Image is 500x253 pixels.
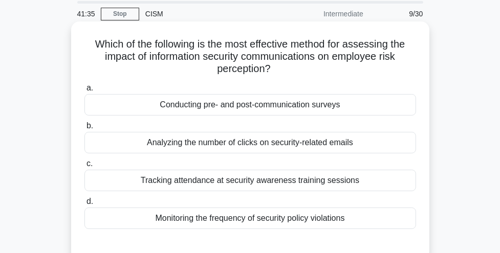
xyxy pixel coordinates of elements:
div: Conducting pre- and post-communication surveys [84,94,416,116]
span: a. [86,83,93,92]
div: 9/30 [369,4,429,24]
div: Intermediate [280,4,369,24]
h5: Which of the following is the most effective method for assessing the impact of information secur... [83,38,417,76]
div: 41:35 [71,4,101,24]
div: Tracking attendance at security awareness training sessions [84,170,416,191]
div: Analyzing the number of clicks on security-related emails [84,132,416,153]
span: b. [86,121,93,130]
span: c. [86,159,93,168]
span: d. [86,197,93,205]
a: Stop [101,8,139,20]
div: Monitoring the frequency of security policy violations [84,208,416,229]
div: CISM [139,4,280,24]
